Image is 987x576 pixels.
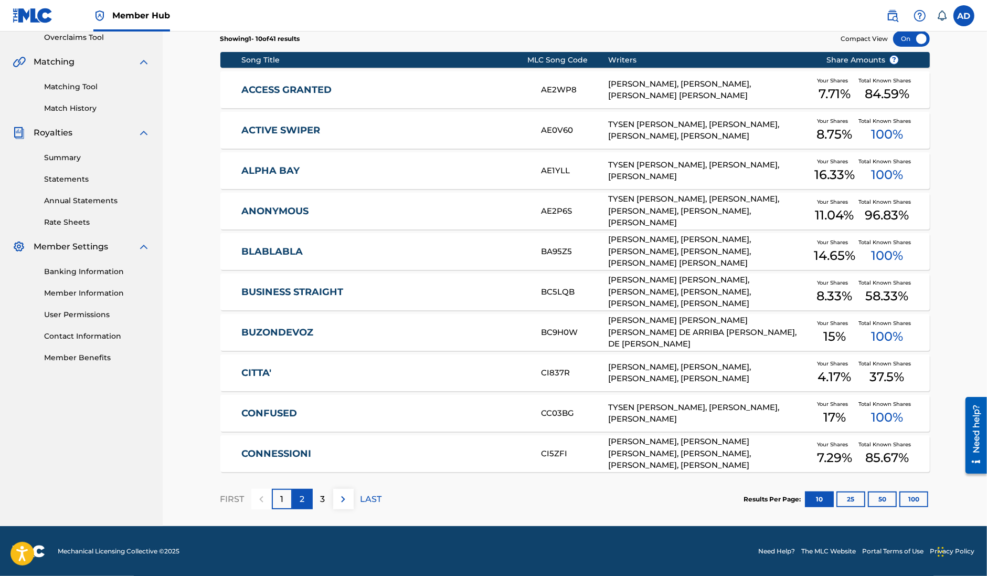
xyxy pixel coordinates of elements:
[527,55,608,66] div: MLC Song Code
[608,119,810,142] div: TYSEN [PERSON_NAME], [PERSON_NAME], [PERSON_NAME], [PERSON_NAME]
[909,5,930,26] div: Help
[865,85,909,103] span: 84.59 %
[858,238,915,246] span: Total Known Shares
[34,56,75,68] span: Matching
[823,408,846,427] span: 17 %
[858,319,915,327] span: Total Known Shares
[44,32,150,43] a: Overclaims Tool
[815,206,854,225] span: 11.04 %
[541,246,608,258] div: BA95Z5
[137,240,150,253] img: expand
[935,526,987,576] div: Widget chat
[868,491,897,507] button: 50
[865,287,908,306] span: 58.33 %
[858,198,915,206] span: Total Known Shares
[44,195,150,206] a: Annual Statements
[58,547,179,556] span: Mechanical Licensing Collective © 2025
[44,103,150,114] a: Match History
[541,286,608,298] div: BC5LQB
[914,9,926,22] img: help
[541,84,608,96] div: AE2WP8
[44,331,150,342] a: Contact Information
[608,78,810,102] div: [PERSON_NAME], [PERSON_NAME], [PERSON_NAME] [PERSON_NAME]
[836,491,865,507] button: 25
[44,288,150,299] a: Member Information
[13,240,25,253] img: Member Settings
[817,279,852,287] span: Your Shares
[44,309,150,320] a: User Permissions
[280,493,283,506] p: 1
[890,56,898,64] span: ?
[93,9,106,22] img: Top Rightsholder
[241,286,527,298] a: BUSINESS STRAIGHT
[758,547,795,556] a: Need Help?
[13,545,45,558] img: logo
[241,246,527,258] a: BLABLABLA
[801,547,856,556] a: The MLC Website
[858,77,915,85] span: Total Known Shares
[44,266,150,277] a: Banking Information
[858,158,915,165] span: Total Known Shares
[13,127,25,139] img: Royalties
[817,198,852,206] span: Your Shares
[541,327,608,339] div: BC9H0W
[608,315,810,350] div: [PERSON_NAME] [PERSON_NAME] [PERSON_NAME] DE ARRIBA [PERSON_NAME], DE [PERSON_NAME]
[817,441,852,448] span: Your Shares
[816,287,852,306] span: 8.33 %
[241,407,527,420] a: CONFUSED
[608,234,810,269] div: [PERSON_NAME], [PERSON_NAME], [PERSON_NAME], [PERSON_NAME], [PERSON_NAME] [PERSON_NAME]
[871,327,903,346] span: 100 %
[930,547,974,556] a: Privacy Policy
[817,77,852,85] span: Your Shares
[814,246,855,265] span: 14.65 %
[608,55,810,66] div: Writers
[817,158,852,165] span: Your Shares
[541,165,608,177] div: AE1YLL
[34,240,108,253] span: Member Settings
[241,448,527,460] a: CONNESSIONI
[608,361,810,385] div: [PERSON_NAME], [PERSON_NAME], [PERSON_NAME], [PERSON_NAME]
[541,205,608,217] div: AE2P6S
[44,174,150,185] a: Statements
[541,407,608,420] div: CC03BG
[871,125,903,144] span: 100 %
[826,55,899,66] span: Share Amounts
[241,367,527,379] a: CITTA'
[871,246,903,265] span: 100 %
[805,491,834,507] button: 10
[241,327,527,339] a: BUZONDEVOZ
[241,55,527,66] div: Song Title
[819,85,851,103] span: 7.71 %
[44,81,150,92] a: Matching Tool
[608,159,810,183] div: TYSEN [PERSON_NAME], [PERSON_NAME], [PERSON_NAME]
[865,206,909,225] span: 96.83 %
[13,56,26,68] img: Matching
[871,165,903,184] span: 100 %
[321,493,325,506] p: 3
[220,34,300,44] p: Showing 1 - 10 of 41 results
[953,5,974,26] div: User Menu
[44,352,150,363] a: Member Benefits
[608,402,810,425] div: TYSEN [PERSON_NAME], [PERSON_NAME], [PERSON_NAME]
[858,279,915,287] span: Total Known Shares
[858,441,915,448] span: Total Known Shares
[899,491,928,507] button: 100
[938,536,944,568] div: Trascina
[817,448,852,467] span: 7.29 %
[541,367,608,379] div: CI837R
[858,400,915,408] span: Total Known Shares
[220,493,245,506] p: FIRST
[44,217,150,228] a: Rate Sheets
[241,84,527,96] a: ACCESS GRANTED
[817,238,852,246] span: Your Shares
[869,368,904,386] span: 37.5 %
[841,34,888,44] span: Compact View
[541,448,608,460] div: CI5ZFI
[817,117,852,125] span: Your Shares
[300,493,305,506] p: 2
[241,165,527,177] a: ALPHA BAY
[871,408,903,427] span: 100 %
[13,8,53,23] img: MLC Logo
